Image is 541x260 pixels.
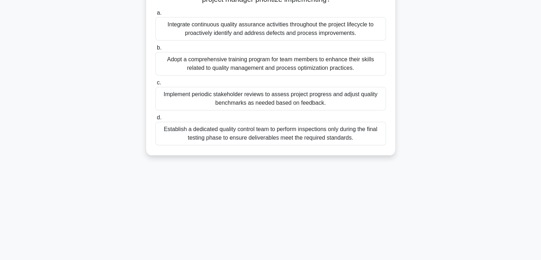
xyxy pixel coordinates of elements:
div: Integrate continuous quality assurance activities throughout the project lifecycle to proactively... [155,17,386,41]
span: b. [157,45,161,51]
span: c. [157,79,161,85]
div: Adopt a comprehensive training program for team members to enhance their skills related to qualit... [155,52,386,76]
span: d. [157,114,161,120]
span: a. [157,10,161,16]
div: Establish a dedicated quality control team to perform inspections only during the final testing p... [155,122,386,145]
div: Implement periodic stakeholder reviews to assess project progress and adjust quality benchmarks a... [155,87,386,110]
